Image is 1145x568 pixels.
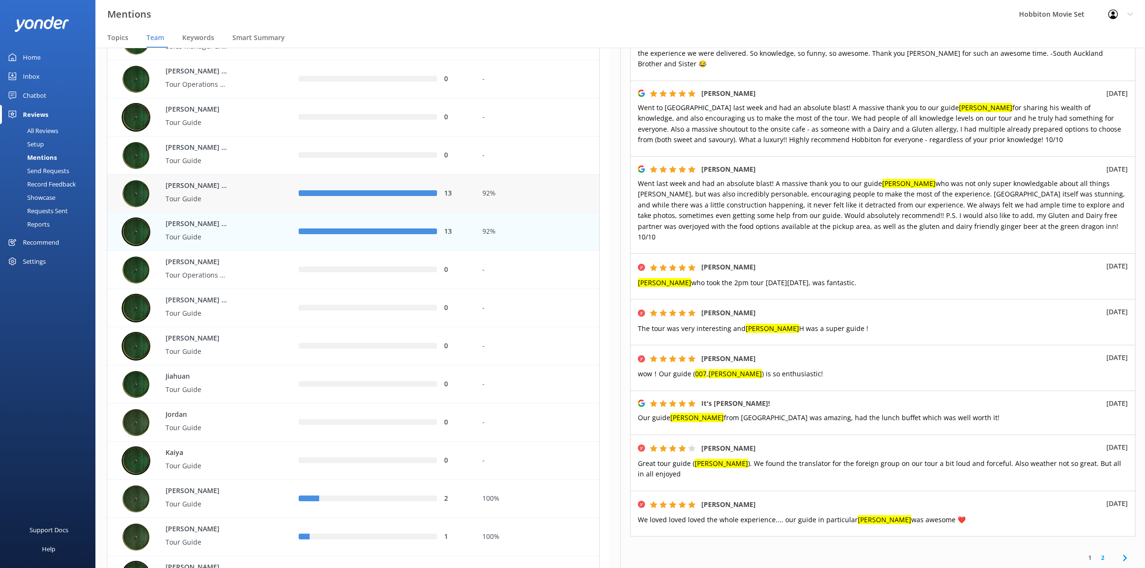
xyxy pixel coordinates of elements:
div: Mentions [6,151,57,164]
div: 0 [444,341,468,351]
div: row [107,175,600,213]
div: 0 [444,150,468,161]
div: 0 [444,74,468,84]
mark: 007 [695,369,707,378]
div: row [107,251,600,289]
p: [DATE] [1106,307,1128,317]
a: Mentions [6,151,95,164]
div: 13 [444,188,468,199]
p: [PERSON_NAME] (Issy) [166,66,228,77]
p: [DATE] [1106,498,1128,509]
span: Went last week and had an absolute blast! A massive thank you to our guide who was not only super... [638,179,1125,241]
div: row [107,60,600,98]
div: 13 [444,227,468,237]
div: row [107,365,600,403]
div: Requests Sent [6,204,68,217]
div: - [482,112,592,123]
a: 2 [1096,553,1109,562]
p: [DATE] [1106,398,1128,409]
mark: [PERSON_NAME] [695,459,748,468]
div: 92% [482,227,592,237]
a: Record Feedback [6,177,95,191]
a: Showcase [6,191,95,204]
p: Tour Guide [166,194,228,204]
img: 779-1703375584.jpg [122,446,150,475]
div: row [107,518,600,556]
div: Record Feedback [6,177,76,191]
p: Tour Guide [166,232,228,242]
div: Help [42,539,55,558]
p: [DATE] [1106,88,1128,99]
div: - [482,341,592,351]
div: row [107,213,600,251]
mark: [PERSON_NAME] [882,179,936,188]
p: Tour Operations Coordinator [166,270,228,280]
div: - [482,417,592,428]
p: Tour Operations Co-Ordinator [166,79,228,90]
p: [PERSON_NAME] [166,257,228,268]
img: 71-1628462961.png [122,65,150,93]
div: row [107,327,600,365]
p: Tour Guide [166,537,228,547]
mark: [PERSON_NAME] [858,515,911,524]
p: [PERSON_NAME] ([GEOGRAPHIC_DATA]) [166,143,228,153]
img: 779-1736204316.jpg [122,217,150,246]
div: Reviews [23,105,48,124]
mark: [PERSON_NAME] [708,369,762,378]
div: - [482,455,592,466]
p: [DATE] [1106,164,1128,175]
div: row [107,136,600,175]
a: Setup [6,137,95,151]
img: yonder-white-logo.png [14,16,69,32]
img: 236-1719449517.png [122,256,150,284]
img: 363-1671500829.png [122,523,150,551]
h5: [PERSON_NAME] [701,499,756,510]
span: who took the 2pm tour [DATE][DATE], was fantastic. [638,278,856,287]
div: Chatbot [23,86,46,105]
div: row [107,289,600,327]
h5: [PERSON_NAME] [701,353,756,364]
img: 779-1736201327.jpg [122,294,150,322]
mark: [PERSON_NAME] [638,278,691,287]
p: Jiahuan [166,372,228,382]
img: 236-1716259411.png [122,141,150,170]
p: Tour Guide [166,461,228,471]
span: Our guide from [GEOGRAPHIC_DATA] was amazing, had the lunch buffet which was well worth it! [638,413,999,422]
div: row [107,442,600,480]
a: Send Requests [6,164,95,177]
h3: Mentions [107,7,151,22]
span: Topics [107,33,128,42]
div: Showcase [6,191,55,204]
h5: [PERSON_NAME] [701,164,756,175]
div: All Reviews [6,124,58,137]
div: row [107,480,600,518]
div: Settings [23,252,46,271]
div: - [482,379,592,390]
div: row [107,403,600,442]
span: Smart Summary [232,33,285,42]
img: 538-1718596353.png [122,485,150,513]
a: All Reviews [6,124,95,137]
p: [PERSON_NAME] [166,524,228,535]
div: 0 [444,379,468,390]
h5: [PERSON_NAME] [701,88,756,99]
img: 779-1703375424.jpg [122,103,150,132]
p: Tour Guide [166,117,228,128]
h5: [PERSON_NAME] [701,308,756,318]
img: 236-1716259705.png [122,370,150,399]
div: 0 [444,303,468,313]
p: [DATE] [1106,352,1128,363]
div: Recommend [23,233,59,252]
a: Reports [6,217,95,231]
p: [DATE] [1106,442,1128,453]
div: 100% [482,532,592,542]
div: - [482,150,592,161]
a: 1 [1083,553,1096,562]
span: We loved loved loved the whole experience.... our guide in particular was awesome ❤️ [638,515,966,524]
a: Requests Sent [6,204,95,217]
p: [PERSON_NAME] [166,486,228,496]
img: 538-1718596692.png [122,408,150,437]
div: - [482,303,592,313]
img: 779-1727754194.jpg [122,332,150,361]
div: Setup [6,137,44,151]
